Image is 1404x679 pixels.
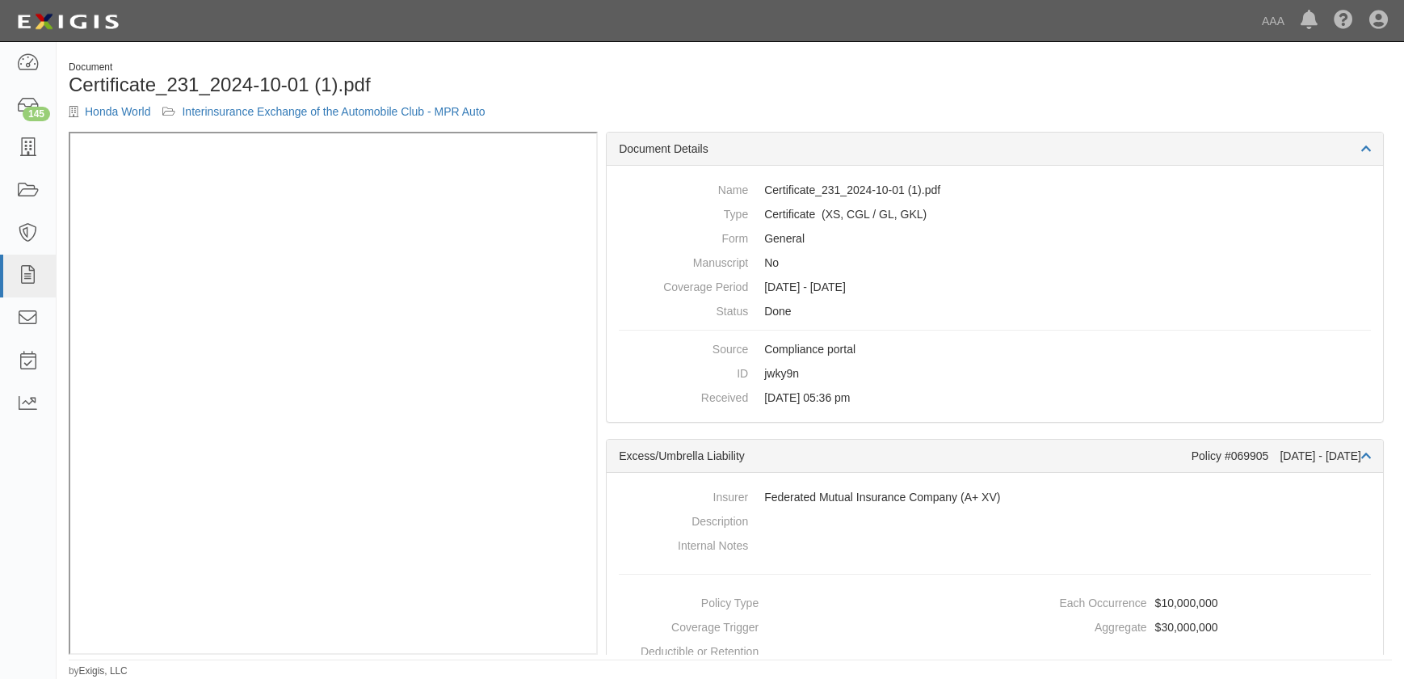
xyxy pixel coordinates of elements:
dt: Deductible or Retention [613,639,759,660]
a: Honda World [85,105,150,118]
div: 145 [23,107,50,121]
a: Exigis, LLC [79,665,128,677]
dt: Received [619,386,748,406]
div: Policy #069905 [DATE] - [DATE] [1192,448,1371,464]
dd: No [619,251,1371,275]
dt: Policy Type [613,591,759,611]
dt: Coverage Period [619,275,748,295]
dd: Federated Mutual Insurance Company (A+ XV) [619,485,1371,509]
dd: $30,000,000 [1002,615,1377,639]
dt: Insurer [619,485,748,505]
dt: Aggregate [1002,615,1147,635]
div: Document Details [607,133,1383,166]
dt: Status [619,299,748,319]
dt: Each Occurrence [1002,591,1147,611]
dt: Name [619,178,748,198]
div: Excess/Umbrella Liability [619,448,1191,464]
dt: Source [619,337,748,357]
dd: [DATE] 05:36 pm [619,386,1371,410]
h1: Certificate_231_2024-10-01 (1).pdf [69,74,718,95]
a: AAA [1254,5,1293,37]
dt: Type [619,202,748,222]
dd: Done [619,299,1371,323]
dd: Compliance portal [619,337,1371,361]
i: Help Center - Complianz [1334,11,1353,31]
dt: Form [619,226,748,247]
div: Document [69,61,718,74]
dd: $10,000,000 [1002,591,1377,615]
dt: Coverage Trigger [613,615,759,635]
a: Interinsurance Exchange of the Automobile Club - MPR Auto [182,105,485,118]
dt: Description [619,509,748,529]
dd: [DATE] - [DATE] [619,275,1371,299]
dt: Internal Notes [619,533,748,554]
dd: General [619,226,1371,251]
img: logo-5460c22ac91f19d4615b14bd174203de0afe785f0fc80cf4dbbc73dc1793850b.png [12,7,124,36]
dd: jwky9n [619,361,1371,386]
dt: ID [619,361,748,382]
small: by [69,664,128,678]
dd: Certificate_231_2024-10-01 (1).pdf [619,178,1371,202]
dd: Excess/Umbrella Liability Commercial General Liability / Garage Liability Garage Keepers Liability [619,202,1371,226]
dt: Manuscript [619,251,748,271]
